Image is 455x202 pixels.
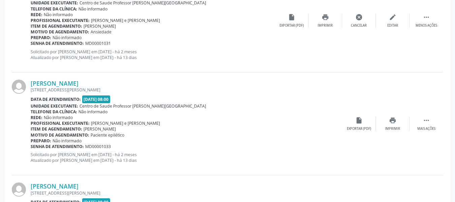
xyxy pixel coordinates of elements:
[79,103,206,109] span: Centro de Saude Professor [PERSON_NAME][GEOGRAPHIC_DATA]
[31,132,89,138] b: Motivo de agendamento:
[355,117,363,124] i: insert_drive_file
[53,35,82,40] span: Não informado
[389,13,396,21] i: edit
[355,13,363,21] i: cancel
[78,109,107,115] span: Não informado
[44,115,73,120] span: Não informado
[12,182,26,197] img: img
[85,40,111,46] span: MD00001031
[12,80,26,94] img: img
[31,6,77,12] b: Telefone da clínica:
[84,126,116,132] span: [PERSON_NAME]
[318,23,333,28] div: Imprimir
[84,23,116,29] span: [PERSON_NAME]
[417,126,435,131] div: Mais ações
[31,144,84,149] b: Senha de atendimento:
[31,109,77,115] b: Telefone da clínica:
[44,12,73,18] span: Não informado
[91,120,160,126] span: [PERSON_NAME] e [PERSON_NAME]
[31,12,42,18] b: Rede:
[351,23,367,28] div: Cancelar
[31,49,275,60] p: Solicitado por [PERSON_NAME] em [DATE] - há 2 meses Atualizado por [PERSON_NAME] em [DATE] - há 1...
[31,18,90,23] b: Profissional executante:
[288,13,295,21] i: insert_drive_file
[31,40,84,46] b: Senha de atendimento:
[416,23,437,28] div: Menos ações
[389,117,396,124] i: print
[31,115,42,120] b: Rede:
[423,117,430,124] i: 
[31,23,82,29] b: Item de agendamento:
[31,87,342,93] div: [STREET_ADDRESS][PERSON_NAME]
[91,18,160,23] span: [PERSON_NAME] e [PERSON_NAME]
[31,103,78,109] b: Unidade executante:
[31,80,78,87] a: [PERSON_NAME]
[385,126,400,131] div: Imprimir
[78,6,107,12] span: Não informado
[31,152,342,163] p: Solicitado por [PERSON_NAME] em [DATE] - há 2 meses Atualizado por [PERSON_NAME] em [DATE] - há 1...
[322,13,329,21] i: print
[280,23,304,28] div: Exportar (PDF)
[91,29,111,35] span: Ansiedade
[31,190,342,196] div: [STREET_ADDRESS][PERSON_NAME]
[31,35,51,40] b: Preparo:
[82,95,110,103] span: [DATE] 08:00
[31,138,51,144] b: Preparo:
[31,126,82,132] b: Item de agendamento:
[31,96,81,102] b: Data de atendimento:
[423,13,430,21] i: 
[53,138,82,144] span: Não informado
[347,126,371,131] div: Exportar (PDF)
[31,120,90,126] b: Profissional executante:
[31,182,78,190] a: [PERSON_NAME]
[85,144,111,149] span: MD00001033
[91,132,124,138] span: Paciente epilético
[31,29,89,35] b: Motivo de agendamento:
[387,23,398,28] div: Editar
